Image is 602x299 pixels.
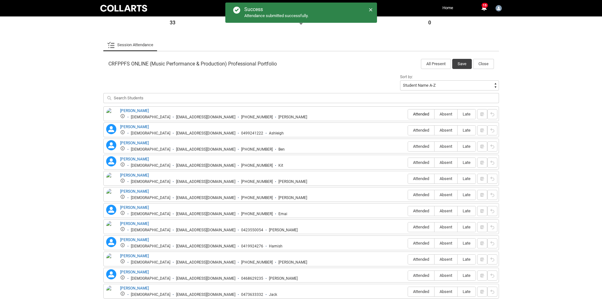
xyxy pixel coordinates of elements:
input: Search Students [103,93,499,103]
span: Attended [408,144,434,149]
div: [EMAIL_ADDRESS][DOMAIN_NAME] [176,179,235,184]
div: [PERSON_NAME] [278,260,307,265]
img: Emily Tei [106,221,116,235]
span: 15 [482,3,488,8]
span: Attended [408,209,434,213]
span: Late [458,192,476,197]
div: 0468629235 [241,276,263,281]
div: [DEMOGRAPHIC_DATA] [131,179,170,184]
div: Success [244,6,308,13]
span: Absent [435,112,457,116]
div: [DEMOGRAPHIC_DATA] [131,212,170,216]
div: Kit [278,163,283,168]
span: CRFPPFS ONLINE (Music Performance & Production) Professional Portfolio [108,61,277,67]
a: [PERSON_NAME] [120,254,149,258]
div: [DEMOGRAPHIC_DATA] [131,260,170,265]
div: [PERSON_NAME] [278,115,307,120]
button: 15 [480,4,488,12]
span: Late [458,112,476,116]
span: Attended [408,241,434,246]
div: Ben [278,147,285,152]
div: [EMAIL_ADDRESS][DOMAIN_NAME] [176,147,235,152]
a: [PERSON_NAME] [120,125,149,129]
div: Jack [269,292,277,297]
button: Reset [487,254,497,265]
strong: 33 [170,20,175,26]
div: [EMAIL_ADDRESS][DOMAIN_NAME] [176,115,235,120]
div: [DEMOGRAPHIC_DATA] [131,244,170,249]
span: Attendance submitted successfully. [244,13,308,18]
strong: 0 [428,20,431,26]
div: [DEMOGRAPHIC_DATA] [131,131,170,136]
div: [EMAIL_ADDRESS][DOMAIN_NAME] [176,163,235,168]
span: Absent [435,144,457,149]
a: [PERSON_NAME] [120,270,149,274]
div: [EMAIL_ADDRESS][DOMAIN_NAME] [176,131,235,136]
span: Late [458,225,476,229]
button: Reset [487,174,497,184]
span: Attended [408,273,434,278]
span: Attended [408,176,434,181]
img: Henry Peter Malouf [106,253,116,271]
img: Daniel Hughes [106,172,116,186]
span: Late [458,176,476,181]
div: [EMAIL_ADDRESS][DOMAIN_NAME] [176,196,235,200]
div: [DEMOGRAPHIC_DATA] [131,115,170,120]
div: [DEMOGRAPHIC_DATA] [131,196,170,200]
a: [PERSON_NAME] [120,189,149,194]
div: [PHONE_NUMBER] [241,115,273,120]
span: Late [458,273,476,278]
lightning-icon: Christopher Werren [106,156,116,166]
div: 0423550054 [241,228,263,233]
a: [PERSON_NAME] [120,157,149,161]
div: [EMAIL_ADDRESS][DOMAIN_NAME] [176,292,235,297]
button: All Present [421,59,451,69]
span: Attended [408,289,434,294]
lightning-icon: Benjamin Heitmann [106,140,116,150]
img: Elliott Willis [106,189,116,202]
span: Late [458,241,476,246]
lightning-icon: Isaac Willoughby [106,269,116,279]
div: [PHONE_NUMBER] [241,196,273,200]
button: Reset [487,238,497,248]
div: [PERSON_NAME] [269,276,298,281]
a: [PERSON_NAME] [120,205,149,210]
button: Reset [487,141,497,152]
lightning-icon: Ashleigh Jaffe [106,124,116,134]
div: Ashleigh [269,131,284,136]
div: 0499241222 [241,131,263,136]
a: [PERSON_NAME] [120,221,149,226]
button: Reset [487,287,497,297]
button: User Profile Faculty.pweber [494,3,503,13]
div: [PERSON_NAME] [278,179,307,184]
button: Reset [487,222,497,232]
div: [PHONE_NUMBER] [241,212,273,216]
img: Alice Kernich [106,108,116,122]
div: [EMAIL_ADDRESS][DOMAIN_NAME] [176,228,235,233]
div: [DEMOGRAPHIC_DATA] [131,276,170,281]
div: [EMAIL_ADDRESS][DOMAIN_NAME] [176,276,235,281]
div: [EMAIL_ADDRESS][DOMAIN_NAME] [176,244,235,249]
a: Home [441,3,455,13]
button: Reset [487,271,497,281]
span: Attended [408,112,434,116]
div: [PHONE_NUMBER] [241,179,273,184]
button: Reset [487,125,497,135]
img: Faculty.pweber [496,5,502,11]
span: Absent [435,225,457,229]
lightning-icon: Hamish Macleod [106,237,116,247]
button: Save [452,59,472,69]
div: [PHONE_NUMBER] [241,260,273,265]
div: [PHONE_NUMBER] [241,147,273,152]
span: Late [458,209,476,213]
a: [PERSON_NAME] [120,141,149,145]
div: Emai [278,212,287,216]
span: Attended [408,128,434,133]
button: Reset [487,190,497,200]
span: Absent [435,176,457,181]
div: [PERSON_NAME] [269,228,298,233]
a: [PERSON_NAME] [120,173,149,178]
div: [DEMOGRAPHIC_DATA] [131,147,170,152]
div: [PERSON_NAME] [278,196,307,200]
div: Hamish [269,244,283,249]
